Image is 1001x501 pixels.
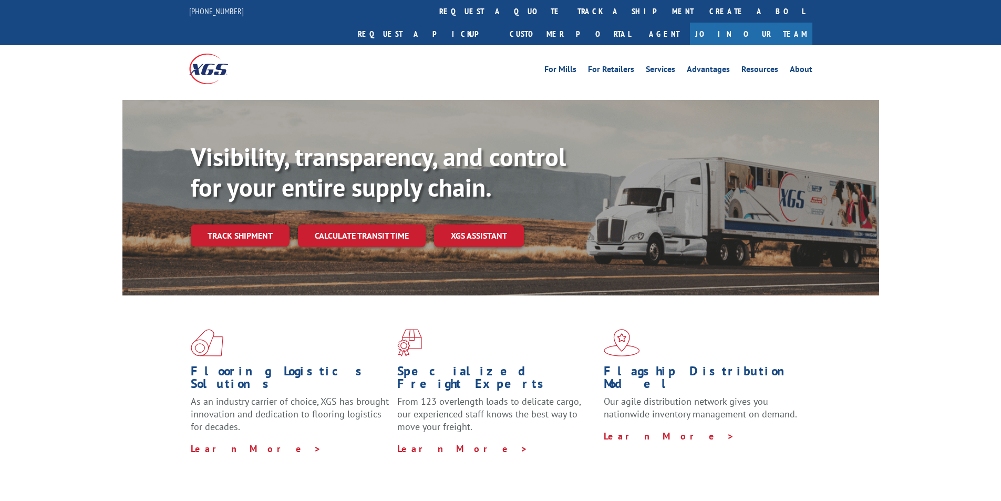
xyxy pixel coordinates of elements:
a: Customer Portal [502,23,638,45]
a: XGS ASSISTANT [434,224,524,247]
a: For Retailers [588,65,634,77]
a: Advantages [687,65,730,77]
a: Agent [638,23,690,45]
a: [PHONE_NUMBER] [189,6,244,16]
img: xgs-icon-focused-on-flooring-red [397,329,422,356]
h1: Flooring Logistics Solutions [191,365,389,395]
a: Track shipment [191,224,290,247]
a: Join Our Team [690,23,812,45]
img: xgs-icon-total-supply-chain-intelligence-red [191,329,223,356]
a: Learn More > [604,430,735,442]
span: Our agile distribution network gives you nationwide inventory management on demand. [604,395,797,420]
a: Request a pickup [350,23,502,45]
img: xgs-icon-flagship-distribution-model-red [604,329,640,356]
p: From 123 overlength loads to delicate cargo, our experienced staff knows the best way to move you... [397,395,596,442]
a: For Mills [544,65,576,77]
a: Services [646,65,675,77]
a: Resources [741,65,778,77]
h1: Specialized Freight Experts [397,365,596,395]
a: Learn More > [191,443,322,455]
a: Learn More > [397,443,528,455]
a: About [790,65,812,77]
b: Visibility, transparency, and control for your entire supply chain. [191,140,566,203]
a: Calculate transit time [298,224,426,247]
h1: Flagship Distribution Model [604,365,802,395]
span: As an industry carrier of choice, XGS has brought innovation and dedication to flooring logistics... [191,395,389,433]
